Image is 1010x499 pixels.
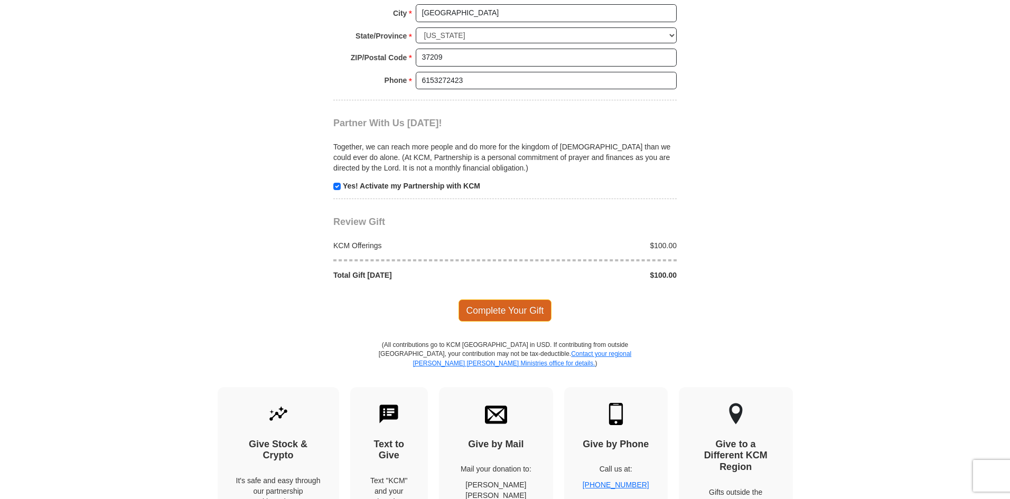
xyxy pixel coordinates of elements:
p: (All contributions go to KCM [GEOGRAPHIC_DATA] in USD. If contributing from outside [GEOGRAPHIC_D... [378,341,632,387]
div: $100.00 [505,270,682,280]
img: mobile.svg [605,403,627,425]
h4: Give Stock & Crypto [236,439,321,462]
h4: Give by Phone [583,439,649,450]
span: Complete Your Gift [459,299,552,322]
strong: ZIP/Postal Code [351,50,407,65]
h4: Give to a Different KCM Region [697,439,774,473]
p: Together, we can reach more people and do more for the kingdom of [DEMOGRAPHIC_DATA] than we coul... [333,142,677,173]
a: Contact your regional [PERSON_NAME] [PERSON_NAME] Ministries office for details. [413,350,631,366]
strong: City [393,6,407,21]
span: Partner With Us [DATE]! [333,118,442,128]
h4: Give by Mail [457,439,535,450]
span: Review Gift [333,216,385,227]
div: KCM Offerings [328,240,506,251]
div: $100.00 [505,240,682,251]
p: Call us at: [583,464,649,474]
strong: State/Province [356,29,407,43]
div: Total Gift [DATE] [328,270,506,280]
p: Mail your donation to: [457,464,535,474]
a: [PHONE_NUMBER] [583,481,649,489]
strong: Phone [385,73,407,88]
img: text-to-give.svg [378,403,400,425]
h4: Text to Give [369,439,410,462]
img: give-by-stock.svg [267,403,289,425]
img: other-region [728,403,743,425]
strong: Yes! Activate my Partnership with KCM [343,182,480,190]
img: envelope.svg [485,403,507,425]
